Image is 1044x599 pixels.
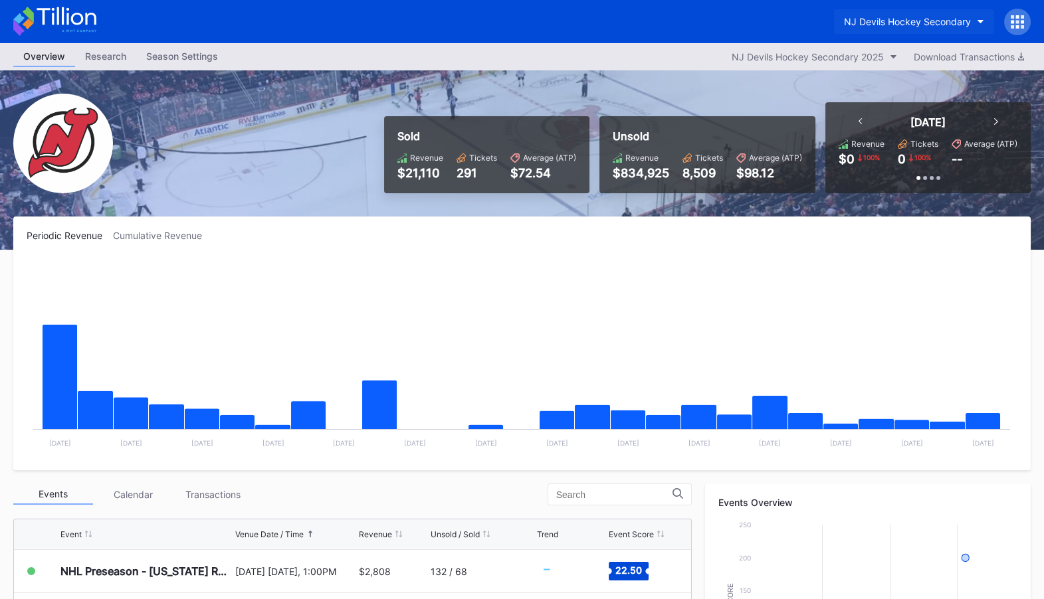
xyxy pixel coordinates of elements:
[732,51,884,62] div: NJ Devils Hockey Secondary 2025
[404,439,426,447] text: [DATE]
[907,48,1031,66] button: Download Transactions
[113,230,213,241] div: Cumulative Revenue
[844,16,971,27] div: NJ Devils Hockey Secondary
[901,439,923,447] text: [DATE]
[120,439,142,447] text: [DATE]
[910,116,946,129] div: [DATE]
[13,46,75,67] a: Overview
[75,46,136,67] a: Research
[617,439,639,447] text: [DATE]
[625,153,659,163] div: Revenue
[749,153,802,163] div: Average (ATP)
[609,529,654,539] div: Event Score
[13,484,93,505] div: Events
[13,94,113,193] img: NJ_Devils_Hockey_Secondary.png
[914,51,1024,62] div: Download Transactions
[235,529,304,539] div: Venue Date / Time
[93,484,173,505] div: Calendar
[851,139,885,149] div: Revenue
[359,529,392,539] div: Revenue
[736,166,802,180] div: $98.12
[913,152,932,163] div: 100 %
[523,153,576,163] div: Average (ATP)
[839,152,855,166] div: $0
[333,439,355,447] text: [DATE]
[475,439,497,447] text: [DATE]
[718,497,1017,508] div: Events Overview
[75,46,136,66] div: Research
[49,439,71,447] text: [DATE]
[431,566,467,577] div: 132 / 68
[740,586,751,594] text: 150
[510,166,576,180] div: $72.54
[136,46,228,67] a: Season Settings
[613,129,802,143] div: Unsold
[613,166,669,180] div: $834,925
[262,439,284,447] text: [DATE]
[759,439,781,447] text: [DATE]
[537,555,576,588] svg: Chart title
[682,166,723,180] div: 8,509
[862,152,881,163] div: 100 %
[235,566,356,577] div: [DATE] [DATE], 1:00PM
[27,258,1017,457] svg: Chart title
[469,153,497,163] div: Tickets
[191,439,213,447] text: [DATE]
[136,46,228,66] div: Season Settings
[739,521,751,529] text: 250
[695,153,723,163] div: Tickets
[431,529,480,539] div: Unsold / Sold
[457,166,497,180] div: 291
[972,439,994,447] text: [DATE]
[359,566,391,577] div: $2,808
[60,564,232,578] div: NHL Preseason - [US_STATE] Rangers at [US_STATE] Devils
[910,139,938,149] div: Tickets
[898,152,906,166] div: 0
[964,139,1017,149] div: Average (ATP)
[556,489,673,500] input: Search
[834,9,994,34] button: NJ Devils Hockey Secondary
[615,564,642,576] text: 22.50
[688,439,710,447] text: [DATE]
[397,129,576,143] div: Sold
[173,484,253,505] div: Transactions
[546,439,568,447] text: [DATE]
[397,166,443,180] div: $21,110
[739,554,751,562] text: 200
[725,48,904,66] button: NJ Devils Hockey Secondary 2025
[952,152,962,166] div: --
[537,529,558,539] div: Trend
[410,153,443,163] div: Revenue
[60,529,82,539] div: Event
[27,230,113,241] div: Periodic Revenue
[830,439,852,447] text: [DATE]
